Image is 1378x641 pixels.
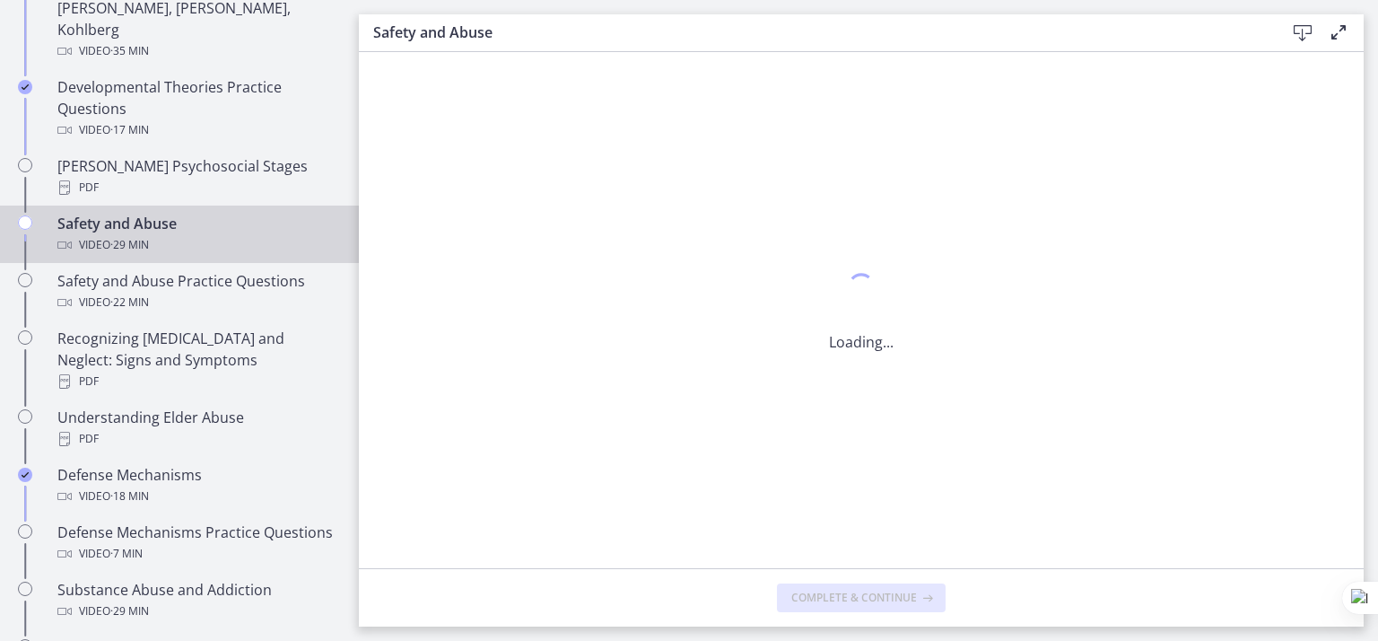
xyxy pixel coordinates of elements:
i: Completed [18,80,32,94]
span: · 17 min [110,119,149,141]
div: 1 [829,268,894,310]
i: Completed [18,468,32,482]
div: Recognizing [MEDICAL_DATA] and Neglect: Signs and Symptoms [57,328,337,392]
div: Substance Abuse and Addiction [57,579,337,622]
div: Defense Mechanisms Practice Questions [57,522,337,565]
div: Video [57,119,337,141]
div: Defense Mechanisms [57,464,337,507]
span: · 7 min [110,543,143,565]
div: Video [57,543,337,565]
span: · 22 min [110,292,149,313]
span: · 35 min [110,40,149,62]
div: Video [57,601,337,622]
div: Video [57,40,337,62]
div: PDF [57,428,337,450]
div: [PERSON_NAME] Psychosocial Stages [57,155,337,198]
button: Complete & continue [777,584,946,612]
span: · 29 min [110,234,149,256]
span: Complete & continue [791,591,917,605]
div: Video [57,234,337,256]
div: PDF [57,371,337,392]
div: Understanding Elder Abuse [57,407,337,450]
div: PDF [57,177,337,198]
span: · 29 min [110,601,149,622]
div: Video [57,486,337,507]
div: Developmental Theories Practice Questions [57,76,337,141]
span: · 18 min [110,486,149,507]
h3: Safety and Abuse [373,22,1256,43]
div: Safety and Abuse Practice Questions [57,270,337,313]
div: Video [57,292,337,313]
div: Safety and Abuse [57,213,337,256]
p: Loading... [829,331,894,353]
